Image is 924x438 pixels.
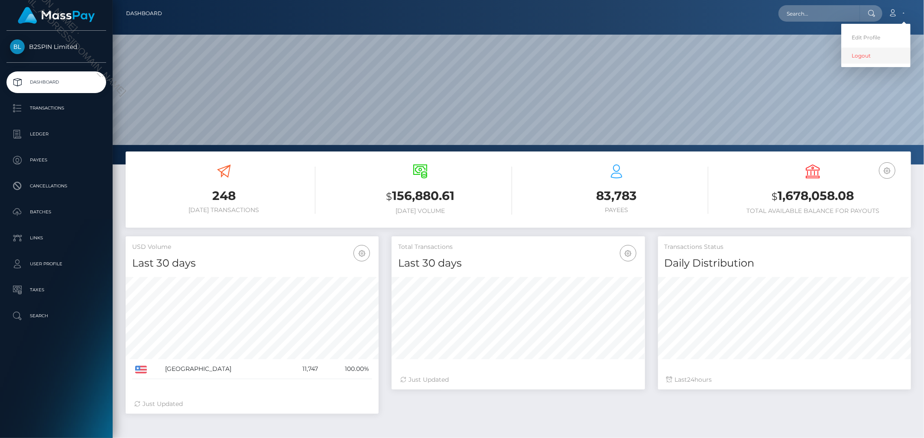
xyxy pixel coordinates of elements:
td: 11,747 [285,359,321,379]
a: Edit Profile [841,29,911,45]
h6: [DATE] Volume [328,207,512,215]
a: Links [6,227,106,249]
h5: Total Transactions [398,243,638,251]
h4: Last 30 days [398,256,638,271]
p: Batches [10,206,103,219]
td: 100.00% [321,359,372,379]
a: User Profile [6,253,106,275]
span: 24 [687,376,695,383]
h5: Transactions Status [665,243,905,251]
p: Cancellations [10,180,103,193]
div: Just Updated [400,375,636,384]
a: Payees [6,149,106,171]
img: B2SPIN Limited [10,39,25,54]
p: Payees [10,154,103,167]
h3: 248 [132,187,315,204]
small: $ [386,190,392,203]
h4: Last 30 days [132,256,372,271]
p: Search [10,309,103,322]
span: B2SPIN Limited [6,43,106,51]
h6: [DATE] Transactions [132,206,315,214]
a: Cancellations [6,175,106,197]
p: Ledger [10,128,103,141]
a: Ledger [6,123,106,145]
a: Transactions [6,97,106,119]
h6: Total Available Balance for Payouts [721,207,905,215]
input: Search... [778,5,860,22]
div: Just Updated [134,399,370,409]
div: Last hours [667,375,902,384]
a: Batches [6,201,106,223]
h3: 156,880.61 [328,187,512,205]
p: Links [10,232,103,245]
h5: USD Volume [132,243,372,251]
p: Transactions [10,102,103,115]
a: Dashboard [6,71,106,93]
h4: Daily Distribution [665,256,905,271]
h3: 1,678,058.08 [721,187,905,205]
a: Taxes [6,279,106,301]
small: $ [772,190,778,203]
a: Search [6,305,106,327]
h6: Payees [525,206,708,214]
td: [GEOGRAPHIC_DATA] [162,359,284,379]
p: Dashboard [10,76,103,89]
img: MassPay Logo [18,7,95,24]
a: Dashboard [126,4,162,23]
p: User Profile [10,258,103,271]
h3: 83,783 [525,187,708,204]
p: Taxes [10,283,103,296]
a: Logout [841,48,911,64]
img: US.png [135,366,147,374]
